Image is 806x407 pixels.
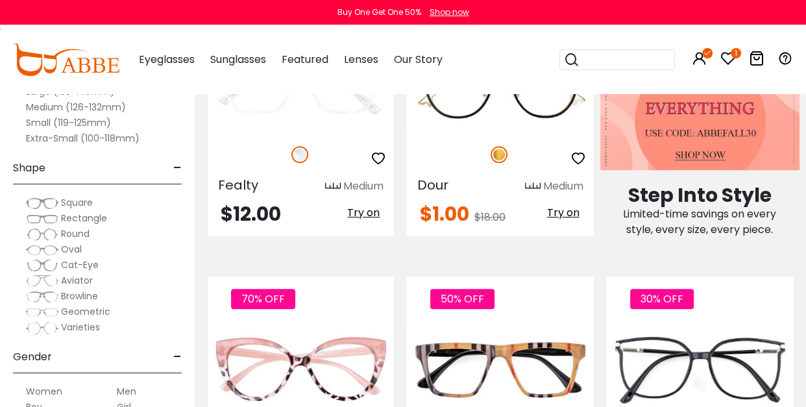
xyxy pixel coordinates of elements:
span: $1.00 [420,200,469,228]
img: Square.png [26,197,58,210]
img: abbeglasses.com [13,43,119,76]
i: 1 [731,48,741,58]
label: Men [117,384,136,399]
span: Dour [417,176,448,194]
span: Round [61,227,90,240]
label: Medium (126-132mm) [26,99,126,115]
span: $12.00 [221,200,281,228]
label: Extra-Small (100-118mm) [26,130,140,146]
img: size ruler [525,182,541,191]
a: 1 [720,53,736,68]
button: Try on [343,204,384,221]
span: - [173,341,182,373]
span: Fealty [218,176,258,194]
span: 50% OFF [430,289,495,309]
span: Sunglasses [210,52,266,67]
span: $18.00 [474,210,506,225]
span: Limited-time savings on every style, every size, every piece. [623,206,776,237]
span: Oval [61,243,82,256]
span: Eyeglasses [139,52,195,67]
img: Cat-Eye.png [26,259,58,272]
label: Small (119-125mm) [26,115,111,130]
img: Round.png [26,228,58,241]
span: Lenses [344,52,378,67]
img: size ruler [325,182,341,191]
span: Shape [13,153,45,184]
span: 70% OFF [231,289,295,309]
span: 30% OFF [630,289,694,309]
span: Geometric [61,305,110,318]
img: Oval.png [26,243,58,256]
label: Women [26,384,62,399]
span: Step Into Style [628,181,772,209]
span: - [173,153,182,184]
span: Square [61,196,93,209]
img: Clear [291,146,308,163]
span: Gender [13,341,52,373]
span: Try on [347,205,380,220]
span: Cat-Eye [61,258,99,271]
span: Rectangle [61,212,107,225]
span: Try on [547,205,580,220]
div: Medium [343,179,384,194]
img: Browline.png [26,290,58,303]
img: Geometric.png [26,306,58,319]
img: Gold [491,146,507,163]
span: Our Story [394,52,443,67]
span: Varieties [61,321,100,334]
span: Aviator [61,274,93,287]
img: Varieties.png [26,321,58,335]
img: Rectangle.png [26,212,58,225]
div: Shop now [430,6,469,18]
div: Medium [543,179,583,194]
img: Aviator.png [26,275,58,288]
div: Buy One Get One 50% [337,6,421,18]
span: Featured [282,52,328,67]
span: Browline [61,290,98,302]
a: Shop now [423,6,469,18]
button: Try on [543,204,583,221]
